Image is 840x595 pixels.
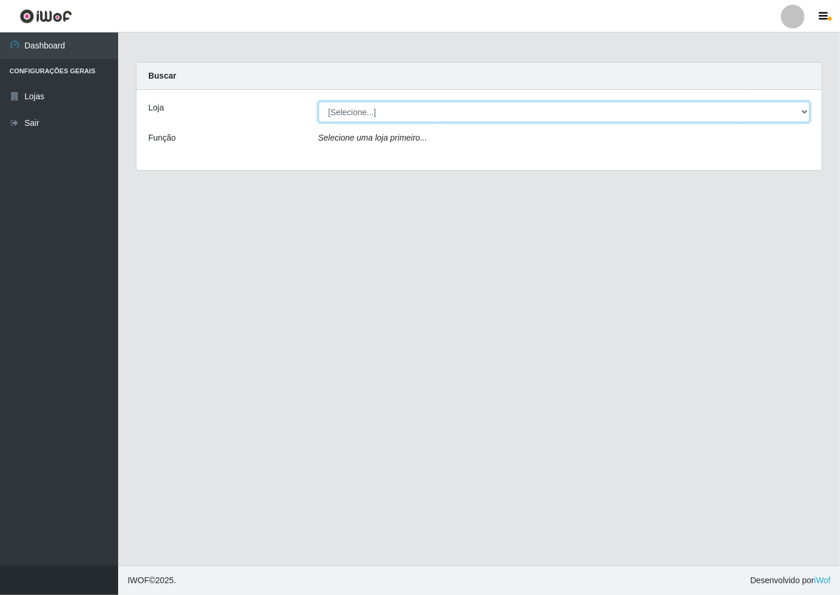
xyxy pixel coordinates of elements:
strong: Buscar [148,71,176,80]
span: Desenvolvido por [750,574,831,587]
label: Função [148,132,176,144]
i: Selecione uma loja primeiro... [318,133,427,142]
a: iWof [814,576,831,585]
img: CoreUI Logo [19,9,72,24]
label: Loja [148,102,164,114]
span: IWOF [128,576,149,585]
span: © 2025 . [128,574,176,587]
